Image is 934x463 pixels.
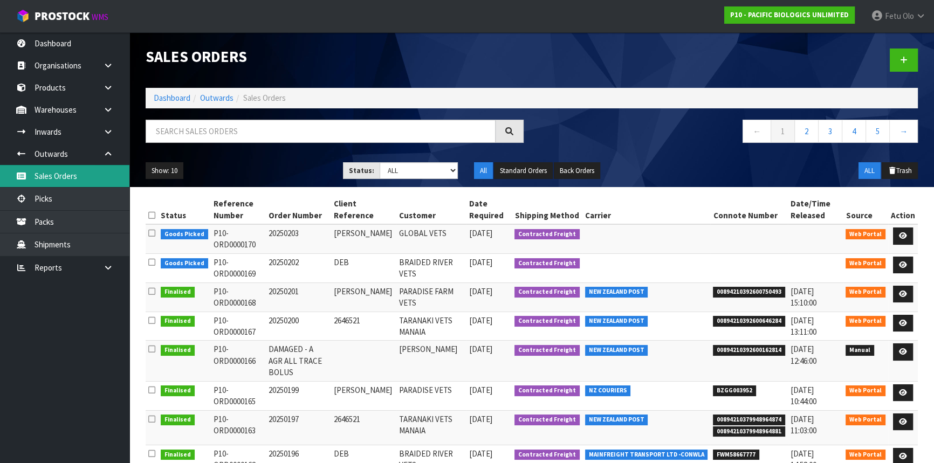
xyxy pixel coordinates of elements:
span: Contracted Freight [514,385,580,396]
span: [DATE] [469,228,492,238]
button: Standard Orders [494,162,553,179]
td: DAMAGED - A AGR ALL TRACE BOLUS [266,341,331,381]
td: [PERSON_NAME] [331,381,396,410]
input: Search sales orders [146,120,496,143]
span: 00894210392600750493 [713,287,785,298]
span: [DATE] [469,257,492,267]
th: Date Required [466,195,512,224]
span: Contracted Freight [514,414,580,425]
span: NEW ZEALAND POST [585,287,648,298]
span: [DATE] 15:10:00 [791,286,816,308]
a: 3 [818,120,842,143]
span: 00894210392600162814 [713,345,785,356]
td: 20250197 [266,410,331,445]
td: 2646521 [331,410,396,445]
span: Web Portal [846,287,885,298]
span: Finalised [161,287,195,298]
th: Order Number [266,195,331,224]
button: Back Orders [554,162,600,179]
span: [DATE] [469,344,492,354]
a: → [889,120,918,143]
td: P10-ORD0000165 [211,381,266,410]
td: P10-ORD0000166 [211,341,266,381]
span: [DATE] [469,385,492,395]
span: Finalised [161,450,195,460]
span: Olo [903,11,914,21]
th: Date/Time Released [788,195,843,224]
a: P10 - PACIFIC BIOLOGICS UNLIMITED [724,6,855,24]
th: Action [888,195,918,224]
td: [PERSON_NAME] [331,224,396,253]
span: Finalised [161,345,195,356]
span: NZ COURIERS [585,385,631,396]
td: 20250199 [266,381,331,410]
span: Contracted Freight [514,450,580,460]
a: Dashboard [154,93,190,103]
span: Web Portal [846,450,885,460]
td: P10-ORD0000168 [211,282,266,312]
span: Goods Picked [161,229,208,240]
span: [DATE] [469,315,492,326]
span: [DATE] 13:11:00 [791,315,816,337]
span: Contracted Freight [514,258,580,269]
th: Source [843,195,888,224]
th: Carrier [582,195,711,224]
span: MAINFREIGHT TRANSPORT LTD -CONWLA [585,450,708,460]
span: Contracted Freight [514,287,580,298]
a: 2 [794,120,819,143]
span: NEW ZEALAND POST [585,345,648,356]
th: Customer [396,195,466,224]
span: 00894210392600646284 [713,316,785,327]
a: Outwards [200,93,233,103]
td: 20250203 [266,224,331,253]
a: 1 [771,120,795,143]
span: Web Portal [846,258,885,269]
h1: Sales Orders [146,49,524,65]
span: Web Portal [846,385,885,396]
span: Contracted Freight [514,229,580,240]
td: TARANAKI VETS MANAIA [396,410,466,445]
td: BRAIDED RIVER VETS [396,253,466,282]
span: Manual [846,345,874,356]
span: Web Portal [846,414,885,425]
td: 2646521 [331,312,396,341]
span: Contracted Freight [514,345,580,356]
td: 20250201 [266,282,331,312]
td: 20250202 [266,253,331,282]
span: Finalised [161,316,195,327]
span: ProStock [35,9,90,23]
span: 00894210379948964874 [713,414,785,425]
span: Fetu [885,11,901,21]
td: P10-ORD0000170 [211,224,266,253]
a: 4 [842,120,866,143]
span: Web Portal [846,316,885,327]
button: Trash [882,162,918,179]
th: Shipping Method [512,195,582,224]
span: [DATE] [469,286,492,296]
span: FWM58667777 [713,450,759,460]
span: [DATE] [469,414,492,424]
span: [DATE] [469,448,492,459]
td: P10-ORD0000163 [211,410,266,445]
td: P10-ORD0000167 [211,312,266,341]
td: [PERSON_NAME] [331,282,396,312]
span: Goods Picked [161,258,208,269]
td: [PERSON_NAME] [396,341,466,381]
span: NEW ZEALAND POST [585,414,648,425]
small: WMS [92,12,108,22]
span: BZGG003952 [713,385,756,396]
td: 20250200 [266,312,331,341]
td: PARADISE VETS [396,381,466,410]
strong: Status: [349,166,374,175]
th: Client Reference [331,195,396,224]
th: Reference Number [211,195,266,224]
span: Finalised [161,385,195,396]
td: PARADISE FARM VETS [396,282,466,312]
img: cube-alt.png [16,9,30,23]
span: [DATE] 10:44:00 [791,385,816,406]
td: P10-ORD0000169 [211,253,266,282]
span: [DATE] 12:46:00 [791,344,816,365]
strong: P10 - PACIFIC BIOLOGICS UNLIMITED [730,10,849,19]
span: Sales Orders [243,93,286,103]
span: Finalised [161,414,195,425]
